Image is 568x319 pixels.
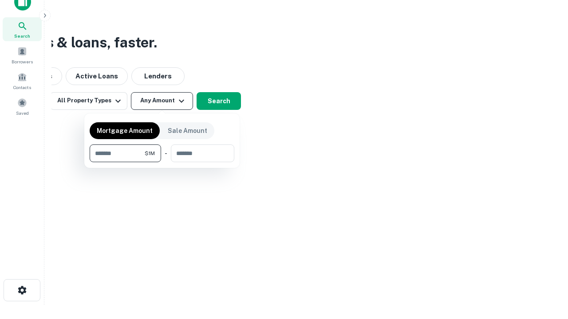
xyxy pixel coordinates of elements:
[524,248,568,291] iframe: Chat Widget
[168,126,207,136] p: Sale Amount
[145,149,155,157] span: $1M
[165,144,167,162] div: -
[97,126,153,136] p: Mortgage Amount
